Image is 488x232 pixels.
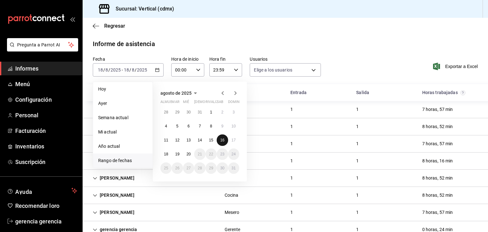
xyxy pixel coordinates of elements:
font: Configuración [15,96,52,103]
abbr: 29 de agosto de 2025 [209,166,213,170]
button: 10 de agosto de 2025 [228,120,239,132]
abbr: 21 de agosto de 2025 [198,152,202,156]
div: Cabeza [83,84,488,101]
font: Rango de fechas [98,158,132,163]
font: 28 [198,166,202,170]
font: 9 [221,124,223,128]
font: 28 [164,110,168,114]
div: Row [83,187,488,204]
font: / [129,67,131,72]
div: Cell [88,138,139,150]
abbr: 18 de agosto de 2025 [164,152,168,156]
div: Cell [285,104,298,115]
button: 7 de agosto de 2025 [194,120,205,132]
font: Inventarios [15,143,44,150]
button: 11 de agosto de 2025 [160,134,172,146]
abbr: 31 de agosto de 2025 [232,166,236,170]
div: Cell [88,207,139,218]
font: 22 [209,152,213,156]
font: 29 [209,166,213,170]
button: Pregunta a Parrot AI [7,38,78,51]
div: Cell [351,155,364,167]
button: 17 de agosto de 2025 [228,134,239,146]
button: 26 de agosto de 2025 [172,162,183,174]
font: Regresar [104,23,125,29]
div: Cell [88,172,139,184]
div: Cell [220,189,244,201]
div: Cell [417,121,458,133]
abbr: 20 de agosto de 2025 [186,152,191,156]
font: mar [172,100,179,104]
abbr: domingo [228,100,243,106]
abbr: 2 de agosto de 2025 [221,110,223,114]
font: Exportar a Excel [445,64,478,69]
div: Cell [88,104,139,115]
button: agosto de 2025 [160,89,199,97]
abbr: 17 de agosto de 2025 [232,138,236,142]
font: Pregunta a Parrot AI [17,42,60,47]
button: 22 de agosto de 2025 [206,148,217,160]
button: 25 de agosto de 2025 [160,162,172,174]
abbr: 16 de agosto de 2025 [220,138,224,142]
input: -- [124,67,129,72]
button: 27 de agosto de 2025 [183,162,194,174]
button: 3 de agosto de 2025 [228,106,239,118]
abbr: 29 de julio de 2025 [175,110,179,114]
font: 8 [210,124,212,128]
div: Cell [88,121,139,133]
a: Pregunta a Parrot AI [4,46,78,53]
abbr: 7 de agosto de 2025 [199,124,201,128]
button: Regresar [93,23,125,29]
div: Row [83,135,488,153]
abbr: 27 de agosto de 2025 [186,166,191,170]
font: 21 [198,152,202,156]
font: 16 [220,138,224,142]
div: Mesero [225,209,240,216]
abbr: jueves [194,100,232,106]
abbr: 31 de julio de 2025 [198,110,202,114]
font: 12 [175,138,179,142]
button: 23 de agosto de 2025 [217,148,228,160]
abbr: 23 de agosto de 2025 [220,152,224,156]
abbr: 11 de agosto de 2025 [164,138,168,142]
input: -- [105,67,108,72]
font: 30 [220,166,224,170]
abbr: 6 de agosto de 2025 [187,124,190,128]
button: 8 de agosto de 2025 [206,120,217,132]
button: 6 de agosto de 2025 [183,120,194,132]
abbr: 19 de agosto de 2025 [175,152,179,156]
button: abrir_cajón_menú [70,17,75,22]
font: Recomendar loro [15,202,59,209]
div: Cell [417,172,458,184]
div: Celda de cabeza [285,87,351,99]
abbr: 3 de agosto de 2025 [233,110,235,114]
font: gerencia gerencia [15,218,62,225]
button: 29 de julio de 2025 [172,106,183,118]
font: 7 [199,124,201,128]
font: / [108,67,110,72]
font: Mi actual [98,129,117,134]
font: 25 [164,166,168,170]
div: Cell [417,189,458,201]
input: ---- [110,67,121,72]
abbr: 4 de agosto de 2025 [165,124,167,128]
font: 14 [198,138,202,142]
abbr: 28 de agosto de 2025 [198,166,202,170]
button: 1 de agosto de 2025 [206,106,217,118]
font: - [122,67,123,72]
abbr: 25 de agosto de 2025 [164,166,168,170]
font: 20 [186,152,191,156]
abbr: 22 de agosto de 2025 [209,152,213,156]
div: Cell [220,207,245,218]
button: 4 de agosto de 2025 [160,120,172,132]
font: Suscripción [15,159,45,165]
font: dominio [228,100,243,104]
div: Cell [351,207,364,218]
font: Ayuda [15,188,32,195]
font: 30 [186,110,191,114]
div: Cell [417,104,458,115]
div: Cell [285,155,298,167]
div: Row [83,153,488,170]
div: Cell [285,207,298,218]
font: 27 [186,166,191,170]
